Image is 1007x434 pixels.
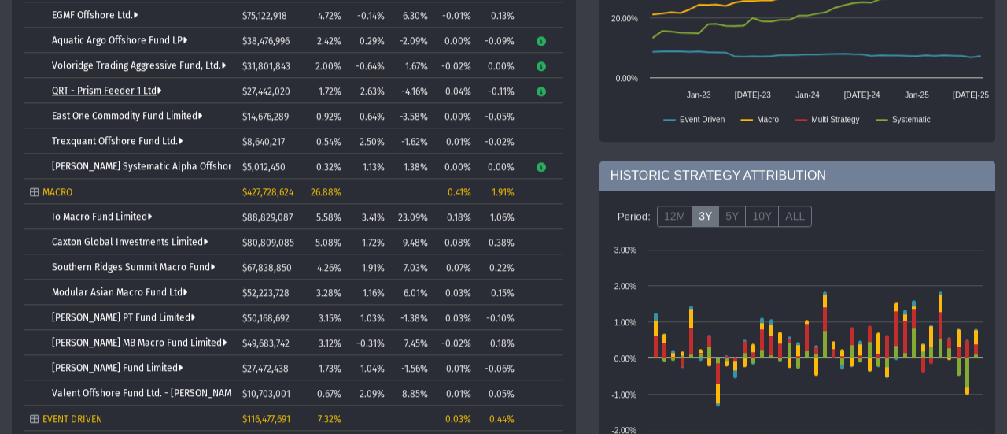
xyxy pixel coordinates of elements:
[477,204,520,229] td: 1.06%
[242,11,287,22] span: $75,122,918
[390,305,433,330] td: -1.38%
[52,363,183,374] a: [PERSON_NAME] Fund Limited
[611,14,638,23] text: 20.00%
[242,389,290,400] span: $10,703,001
[433,280,477,305] td: 0.03%
[390,154,433,179] td: 1.38%
[52,262,215,273] a: Southern Ridges Summit Macro Fund
[242,213,293,224] span: $88,829,087
[315,61,341,72] span: 2.00%
[433,229,477,254] td: 0.08%
[477,28,520,53] td: -0.09%
[433,128,477,154] td: 0.01%
[52,86,161,97] a: QRT - Prism Feeder 1 Ltd
[477,254,520,280] td: 0.22%
[439,414,471,425] div: 0.03%
[347,355,390,380] td: 1.04%
[614,354,636,363] text: 0.00%
[319,87,341,98] span: 1.72%
[477,78,520,103] td: -0.11%
[390,128,433,154] td: -1.62%
[52,388,315,399] a: Valent Offshore Fund Ltd. - [PERSON_NAME] Class 2x Shares
[319,339,341,350] span: 3.12%
[319,313,341,325] span: 3.15%
[317,36,341,47] span: 2.42%
[599,161,995,191] div: HISTORIC STRATEGY ATTRIBUTION
[242,288,290,299] span: $52,223,728
[311,187,341,198] span: 26.88%
[242,364,289,375] span: $27,472,438
[52,35,187,46] a: Aquatic Argo Offshore Fund LP
[953,91,989,99] text: [DATE]-25
[433,355,477,380] td: 0.01%
[390,254,433,280] td: 7.03%
[242,61,290,72] span: $31,801,843
[347,380,390,406] td: 2.09%
[242,112,289,123] span: $14,676,289
[477,53,520,78] td: 0.00%
[242,238,294,249] span: $80,809,085
[318,11,341,22] span: 4.72%
[433,330,477,355] td: -0.02%
[614,318,636,327] text: 1.00%
[347,28,390,53] td: 0.29%
[795,91,820,99] text: Jan-24
[390,330,433,355] td: 7.45%
[242,137,285,148] span: $8,640,217
[718,206,746,228] label: 5Y
[316,288,341,299] span: 3.28%
[347,78,390,103] td: 2.63%
[735,91,771,99] text: [DATE]-23
[347,330,390,355] td: -0.31%
[390,229,433,254] td: 9.48%
[477,229,520,254] td: 0.38%
[390,204,433,229] td: 23.09%
[347,128,390,154] td: 2.50%
[52,237,208,248] a: Caxton Global Investments Limited
[315,238,341,249] span: 5.08%
[52,111,202,122] a: East One Commodity Fund Limited
[611,203,657,230] div: Period:
[317,389,341,400] span: 0.67%
[347,254,390,280] td: 1.91%
[482,414,515,425] div: 0.44%
[657,206,692,228] label: 12M
[433,305,477,330] td: 0.03%
[477,2,520,28] td: 0.13%
[611,391,636,399] text: -1.00%
[347,229,390,254] td: 1.72%
[811,115,859,124] text: Multi Strategy
[614,246,636,254] text: 3.00%
[482,187,515,198] div: 1.91%
[433,380,477,406] td: 0.01%
[52,10,138,21] a: EGMF Offshore Ltd.
[242,414,290,425] span: $116,477,691
[319,364,341,375] span: 1.73%
[390,28,433,53] td: -2.09%
[52,338,227,349] a: [PERSON_NAME] MB Macro Fund Limited
[242,263,292,274] span: $67,838,850
[318,414,341,425] span: 7.32%
[390,78,433,103] td: -4.16%
[242,187,293,198] span: $427,728,624
[316,137,341,148] span: 0.54%
[477,305,520,330] td: -0.10%
[745,206,779,228] label: 10Y
[316,162,341,173] span: 0.32%
[615,74,637,83] text: 0.00%
[42,414,102,425] span: EVENT DRIVEN
[390,380,433,406] td: 8.85%
[390,280,433,305] td: 6.01%
[433,78,477,103] td: 0.04%
[433,2,477,28] td: -0.01%
[347,103,390,128] td: 0.64%
[390,355,433,380] td: -1.56%
[52,313,195,324] a: [PERSON_NAME] PT Fund Limited
[52,287,187,299] a: Modular Asian Macro Fund Ltd
[433,154,477,179] td: 0.00%
[52,136,183,147] a: Trexquant Offshore Fund Ltd.
[433,254,477,280] td: 0.07%
[692,206,719,228] label: 3Y
[52,212,152,223] a: Io Macro Fund Limited
[390,103,433,128] td: -3.58%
